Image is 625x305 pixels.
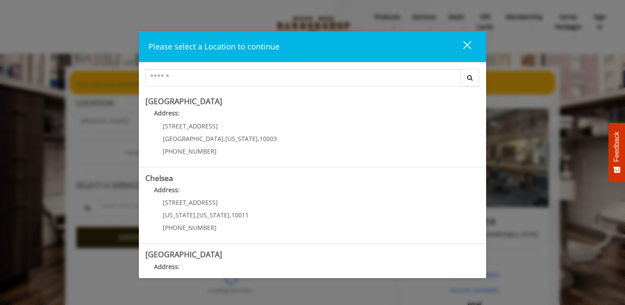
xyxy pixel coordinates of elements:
[613,131,621,162] span: Feedback
[225,134,258,143] span: [US_STATE]
[154,262,180,271] b: Address:
[258,134,260,143] span: ,
[154,109,180,117] b: Address:
[465,75,475,81] i: Search button
[447,38,477,56] button: close dialog
[163,147,217,155] span: [PHONE_NUMBER]
[260,134,277,143] span: 10003
[145,69,461,86] input: Search Center
[231,211,249,219] span: 10011
[163,211,195,219] span: [US_STATE]
[197,211,230,219] span: [US_STATE]
[145,249,222,259] b: [GEOGRAPHIC_DATA]
[154,186,180,194] b: Address:
[163,198,218,207] span: [STREET_ADDRESS]
[163,134,224,143] span: [GEOGRAPHIC_DATA]
[224,134,225,143] span: ,
[163,223,217,232] span: [PHONE_NUMBER]
[145,69,480,91] div: Center Select
[195,211,197,219] span: ,
[230,211,231,219] span: ,
[145,96,222,106] b: [GEOGRAPHIC_DATA]
[163,122,218,130] span: [STREET_ADDRESS]
[145,173,173,183] b: Chelsea
[609,123,625,182] button: Feedback - Show survey
[148,41,280,52] span: Please select a Location to continue
[453,40,470,53] div: close dialog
